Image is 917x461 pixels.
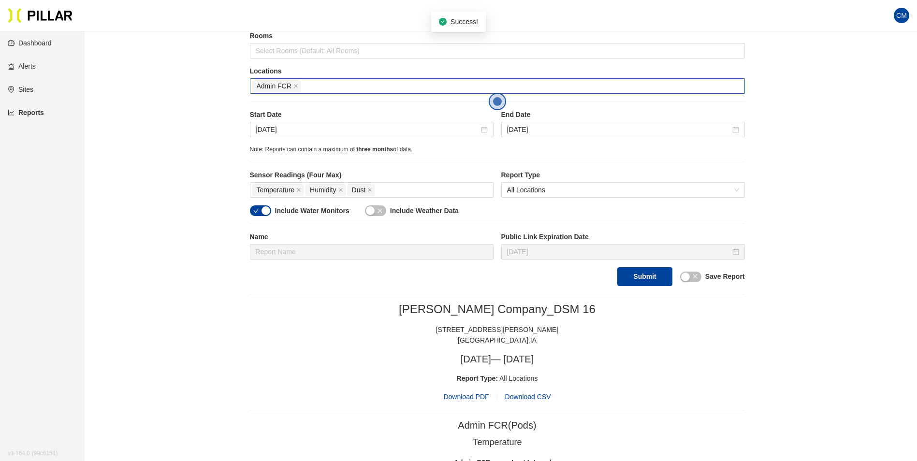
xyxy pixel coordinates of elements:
[250,145,745,154] div: Note: Reports can contain a maximum of of data.
[250,31,745,41] label: Rooms
[250,170,494,180] label: Sensor Readings (Four Max)
[250,335,745,346] div: [GEOGRAPHIC_DATA] , IA
[507,183,739,197] span: All Locations
[250,66,745,76] label: Locations
[443,391,489,402] span: Download PDF
[705,272,745,282] label: Save Report
[256,124,479,135] input: Sep 2, 2025
[250,302,745,317] h2: [PERSON_NAME] Company_DSM 16
[451,18,478,26] span: Success!
[8,62,36,70] a: alertAlerts
[257,185,295,195] span: Temperature
[501,170,745,180] label: Report Type
[501,110,745,120] label: End Date
[8,109,44,116] a: line-chartReports
[377,208,383,214] span: close
[250,232,494,242] label: Name
[8,39,52,47] a: dashboardDashboard
[310,185,336,195] span: Humidity
[489,93,506,110] button: Open the dialog
[250,110,494,120] label: Start Date
[8,8,73,23] img: Pillar Technologies
[458,418,536,433] div: Admin FCR (Pods)
[501,232,745,242] label: Public Link Expiration Date
[253,208,259,214] span: check
[356,146,393,153] span: three months
[507,246,730,257] input: Sep 18, 2025
[250,373,745,384] div: All Locations
[439,18,447,26] span: check-circle
[250,244,494,259] input: Report Name
[692,274,698,279] span: close
[457,375,498,382] span: Report Type:
[505,393,551,401] span: Download CSV
[390,206,459,216] label: Include Weather Data
[8,86,33,93] a: environmentSites
[338,187,343,193] span: close
[293,84,298,89] span: close
[352,185,366,195] span: Dust
[250,324,745,335] div: [STREET_ADDRESS][PERSON_NAME]
[250,353,745,365] h3: [DATE] — [DATE]
[275,206,349,216] label: Include Water Monitors
[617,267,672,286] button: Submit
[896,8,907,23] span: CM
[367,187,372,193] span: close
[296,187,301,193] span: close
[257,81,291,91] span: Admin FCR
[507,124,730,135] input: Sep 3, 2025
[473,437,522,447] tspan: Temperature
